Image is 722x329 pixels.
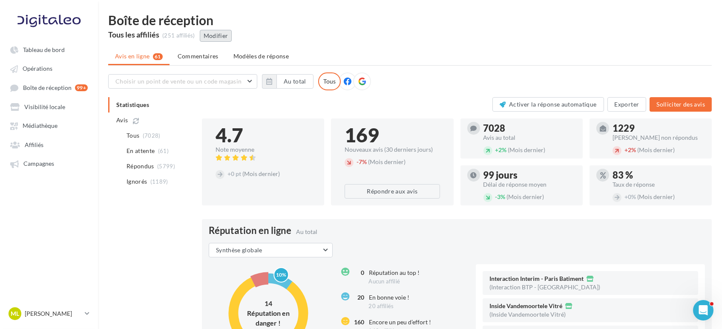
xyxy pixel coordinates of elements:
span: Médiathèque [23,122,58,130]
span: 0% [624,193,636,200]
span: (Mois dernier) [637,193,675,200]
span: + [624,193,628,200]
span: (Mois dernier) [637,146,675,153]
a: Tableau de bord [5,42,93,57]
div: 1229 [613,124,705,133]
div: (251 affiliés) [162,32,195,40]
iframe: Intercom live chat [693,300,713,320]
span: (1189) [150,178,168,185]
button: Solliciter des avis [650,97,712,112]
div: Avis au total [483,135,576,141]
div: (Interaction BTP - [GEOGRAPHIC_DATA]) [489,284,600,290]
span: (7028) [143,132,161,139]
span: Réputation au top ! [369,269,420,276]
button: Synthèse globale [209,243,333,257]
div: 169 [345,125,440,145]
span: Affiliés [25,141,43,148]
div: 4.7 [216,125,311,145]
span: - [495,193,498,200]
div: Tous [318,72,341,90]
a: ML [PERSON_NAME] [7,306,91,322]
div: [PERSON_NAME] non répondus [613,135,705,141]
span: Aucun affilié [368,278,400,285]
div: Nouveaux avis (30 derniers jours) [345,147,440,153]
span: Réputation en ligne [209,226,291,235]
span: Interaction Interim - Paris Batiment [489,276,584,282]
div: 0 [354,268,364,277]
div: 20 [354,293,364,302]
span: Inside Vandemoortele Vitré [489,303,562,309]
span: + [624,146,628,153]
button: Activer la réponse automatique [492,97,604,112]
span: 0 pt [227,170,241,177]
div: Taux de réponse [613,182,705,188]
button: Choisir un point de vente ou un code magasin [108,74,257,89]
button: Modifier [200,30,232,42]
button: Au total [276,74,314,89]
a: Campagnes [5,156,93,171]
div: (Inside Vandemoortele Vitré) [489,312,566,317]
button: Au total [262,74,314,89]
div: 83 % [613,170,705,180]
span: Boîte de réception [23,84,72,91]
span: + [227,170,231,177]
span: Répondus [127,162,154,170]
span: (5799) [157,163,175,170]
span: + [495,146,499,153]
span: Tous [127,131,139,140]
a: Médiathèque [5,118,93,133]
span: Campagnes [23,160,54,167]
span: 7% [357,158,367,165]
span: (Mois dernier) [368,158,406,165]
span: (Mois dernier) [242,170,280,177]
div: 99+ [75,84,88,91]
button: Répondre aux avis [345,184,440,199]
a: Affiliés [5,137,93,152]
div: 7028 [483,124,576,133]
span: 2% [495,146,507,153]
span: 20 affiliés [368,303,394,309]
a: Boîte de réception 99+ [5,80,93,95]
span: Commentaires [178,52,219,60]
div: Réputation en danger ! [243,308,294,328]
div: 14 [243,299,294,309]
span: ML [11,309,19,318]
div: Note moyenne [216,147,311,153]
a: Visibilité locale [5,99,93,114]
span: 2% [624,146,636,153]
button: Exporter [607,97,647,112]
span: Visibilité locale [24,103,65,110]
div: 160 [354,318,364,326]
a: Opérations [5,61,93,76]
span: Synthèse globale [216,246,262,254]
span: 3% [495,193,506,200]
span: Encore un peu d’effort ! [369,318,431,326]
span: Ignorés [127,177,147,186]
span: (Mois dernier) [507,193,544,200]
span: Avis [116,116,128,124]
span: Tableau de bord [23,46,65,53]
span: - [357,158,359,165]
span: (Mois dernier) [508,146,546,153]
p: [PERSON_NAME] [25,309,81,318]
span: Au total [296,228,317,235]
div: Tous les affiliés [108,31,159,38]
span: Choisir un point de vente ou un code magasin [115,78,242,85]
div: 99 jours [483,170,576,180]
span: En attente [127,147,155,155]
div: Délai de réponse moyen [483,182,576,188]
text: 10% [276,271,286,278]
span: (61) [158,147,169,154]
div: Boîte de réception [108,14,712,26]
span: En bonne voie ! [369,294,409,301]
span: Opérations [23,65,52,72]
span: Modèles de réponse [233,52,289,60]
